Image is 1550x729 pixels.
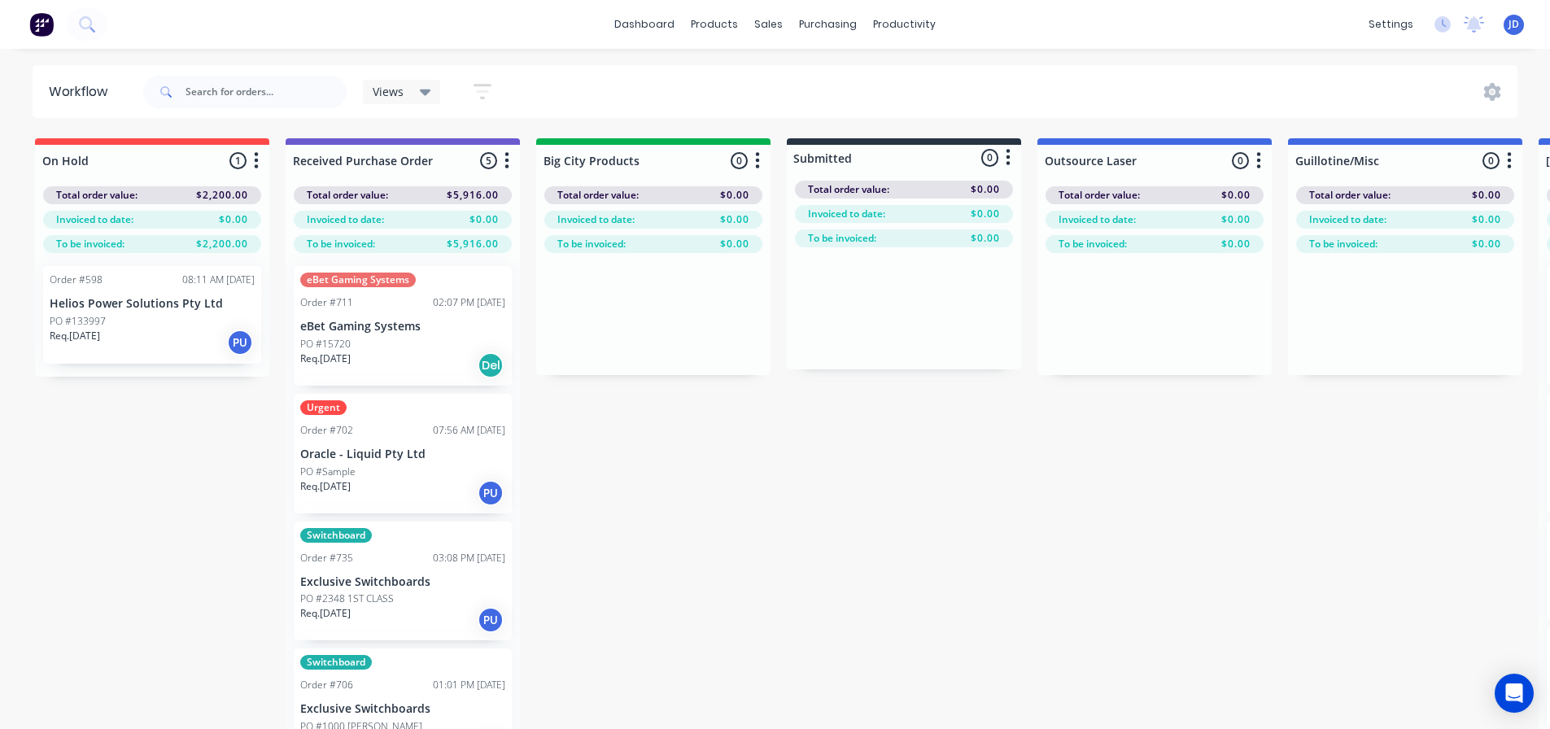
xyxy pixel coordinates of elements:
[1059,237,1127,251] span: To be invoiced:
[971,182,1000,197] span: $0.00
[307,237,375,251] span: To be invoiced:
[300,528,372,543] div: Switchboard
[50,314,106,329] p: PO #133997
[1309,212,1386,227] span: Invoiced to date:
[808,231,876,246] span: To be invoiced:
[1309,237,1378,251] span: To be invoiced:
[300,423,353,438] div: Order #702
[433,678,505,692] div: 01:01 PM [DATE]
[1309,188,1391,203] span: Total order value:
[971,231,1000,246] span: $0.00
[1221,212,1251,227] span: $0.00
[300,273,416,287] div: eBet Gaming Systems
[196,237,248,251] span: $2,200.00
[300,551,353,565] div: Order #735
[1360,12,1421,37] div: settings
[557,188,639,203] span: Total order value:
[1509,17,1519,32] span: JD
[300,591,394,606] p: PO #2348 1ST CLASS
[1472,188,1501,203] span: $0.00
[478,607,504,633] div: PU
[300,606,351,621] p: Req. [DATE]
[294,522,512,641] div: SwitchboardOrder #73503:08 PM [DATE]Exclusive SwitchboardsPO #2348 1ST CLASSReq.[DATE]PU
[300,678,353,692] div: Order #706
[182,273,255,287] div: 08:11 AM [DATE]
[447,237,499,251] span: $5,916.00
[300,447,505,461] p: Oracle - Liquid Pty Ltd
[56,188,138,203] span: Total order value:
[300,465,356,479] p: PO #Sample
[971,207,1000,221] span: $0.00
[1221,237,1251,251] span: $0.00
[1472,237,1501,251] span: $0.00
[478,480,504,506] div: PU
[294,266,512,386] div: eBet Gaming SystemsOrder #71102:07 PM [DATE]eBet Gaming SystemsPO #15720Req.[DATE]Del
[746,12,791,37] div: sales
[300,400,347,415] div: Urgent
[720,212,749,227] span: $0.00
[1059,188,1140,203] span: Total order value:
[1221,188,1251,203] span: $0.00
[606,12,683,37] a: dashboard
[433,551,505,565] div: 03:08 PM [DATE]
[29,12,54,37] img: Factory
[808,207,885,221] span: Invoiced to date:
[1472,212,1501,227] span: $0.00
[43,266,261,364] div: Order #59808:11 AM [DATE]Helios Power Solutions Pty LtdPO #133997Req.[DATE]PU
[307,212,384,227] span: Invoiced to date:
[557,212,635,227] span: Invoiced to date:
[478,352,504,378] div: Del
[808,182,889,197] span: Total order value:
[50,329,100,343] p: Req. [DATE]
[469,212,499,227] span: $0.00
[300,295,353,310] div: Order #711
[433,295,505,310] div: 02:07 PM [DATE]
[300,479,351,494] p: Req. [DATE]
[300,351,351,366] p: Req. [DATE]
[196,188,248,203] span: $2,200.00
[186,76,347,108] input: Search for orders...
[557,237,626,251] span: To be invoiced:
[219,212,248,227] span: $0.00
[300,320,505,334] p: eBet Gaming Systems
[50,297,255,311] p: Helios Power Solutions Pty Ltd
[433,423,505,438] div: 07:56 AM [DATE]
[865,12,944,37] div: productivity
[720,237,749,251] span: $0.00
[1495,674,1534,713] div: Open Intercom Messenger
[50,273,103,287] div: Order #598
[683,12,746,37] div: products
[300,575,505,589] p: Exclusive Switchboards
[56,212,133,227] span: Invoiced to date:
[791,12,865,37] div: purchasing
[56,237,124,251] span: To be invoiced:
[300,337,351,351] p: PO #15720
[1059,212,1136,227] span: Invoiced to date:
[300,702,505,716] p: Exclusive Switchboards
[227,330,253,356] div: PU
[373,83,404,100] span: Views
[300,655,372,670] div: Switchboard
[447,188,499,203] span: $5,916.00
[307,188,388,203] span: Total order value:
[49,82,116,102] div: Workflow
[720,188,749,203] span: $0.00
[294,394,512,513] div: UrgentOrder #70207:56 AM [DATE]Oracle - Liquid Pty LtdPO #SampleReq.[DATE]PU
